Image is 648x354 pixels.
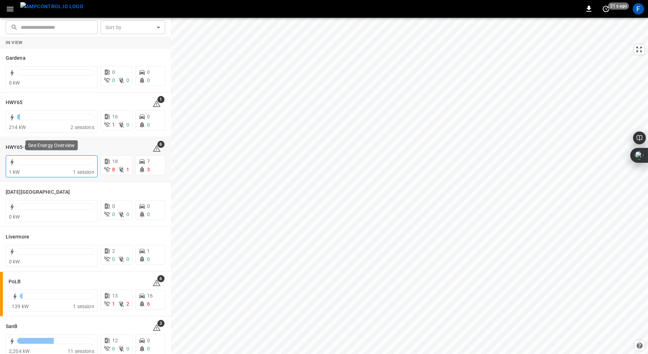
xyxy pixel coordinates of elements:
span: 6 [157,275,164,282]
span: 0 [147,114,150,119]
span: 12 [112,338,118,343]
span: 0 kW [9,80,20,86]
span: 8 [112,167,115,172]
span: 1 [147,248,150,254]
span: 11 sessions [68,348,94,354]
span: 1 [112,301,115,307]
span: 2 [126,301,129,307]
span: 0 kW [9,259,20,264]
span: 0 [112,346,115,352]
span: 0 [112,77,115,83]
span: 0 [126,346,129,352]
span: 0 [112,211,115,217]
span: 0 [147,211,150,217]
span: 214 kW [9,124,26,130]
span: 0 [126,211,129,217]
span: 0 [112,69,115,75]
span: 0 [147,346,150,352]
span: 0 [126,77,129,83]
button: set refresh interval [600,3,612,15]
h6: Gardena [6,54,26,62]
span: 6 [157,141,164,148]
span: 0 kW [9,214,20,220]
span: 2,204 kW [9,348,30,354]
span: 0 [147,77,150,83]
span: 0 [126,256,129,262]
span: 3 [157,320,164,327]
span: 1 [112,122,115,128]
span: 16 [112,114,118,119]
h6: Karma Center [6,188,70,196]
span: 0 [147,338,150,343]
span: 1 session [73,169,94,175]
span: 1 [157,96,164,103]
span: 18 [112,159,118,164]
span: 2 sessions [70,124,94,130]
span: 16 [147,293,153,299]
span: 6 [147,301,150,307]
span: 0 [126,122,129,128]
h6: HWY65 [6,99,23,107]
span: 0 [112,256,115,262]
span: 1 [126,167,129,172]
span: 0 [147,69,150,75]
h6: HWY65-DER [6,144,34,151]
div: profile-icon [633,3,644,15]
span: 1 kW [9,169,20,175]
span: 0 [147,203,150,209]
span: 0 [147,256,150,262]
span: 21 s ago [608,2,629,10]
p: See Energy Overview [28,142,75,149]
canvas: Map [171,18,648,354]
span: 0 [112,203,115,209]
span: 1 session [73,304,94,309]
h6: PoLB [9,278,21,286]
h6: SanB [6,323,17,331]
span: 13 [112,293,118,299]
h6: Livermore [6,233,29,241]
span: 0 [147,122,150,128]
strong: In View [6,40,23,45]
span: 3 [147,167,150,172]
span: 139 kW [12,304,28,309]
span: 7 [147,159,150,164]
img: ampcontrol.io logo [20,2,83,11]
span: 2 [112,248,115,254]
